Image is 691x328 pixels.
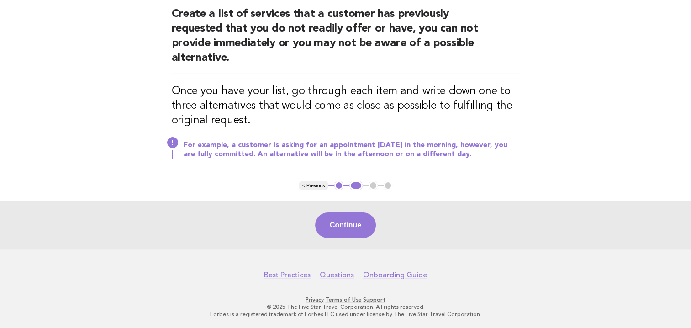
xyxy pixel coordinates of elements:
p: © 2025 The Five Star Travel Corporation. All rights reserved. [66,303,625,311]
button: 2 [349,181,363,190]
button: 1 [334,181,343,190]
h2: Create a list of services that a customer has previously requested that you do not readily offer ... [172,7,520,73]
a: Questions [320,270,354,280]
a: Privacy [306,296,324,303]
p: For example, a customer is asking for an appointment [DATE] in the morning, however, you are full... [184,141,520,159]
button: < Previous [299,181,328,190]
a: Support [363,296,385,303]
button: Continue [315,212,376,238]
p: Forbes is a registered trademark of Forbes LLC used under license by The Five Star Travel Corpora... [66,311,625,318]
a: Terms of Use [325,296,362,303]
h3: Once you have your list, go through each item and write down one to three alternatives that would... [172,84,520,128]
p: · · [66,296,625,303]
a: Best Practices [264,270,311,280]
a: Onboarding Guide [363,270,427,280]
